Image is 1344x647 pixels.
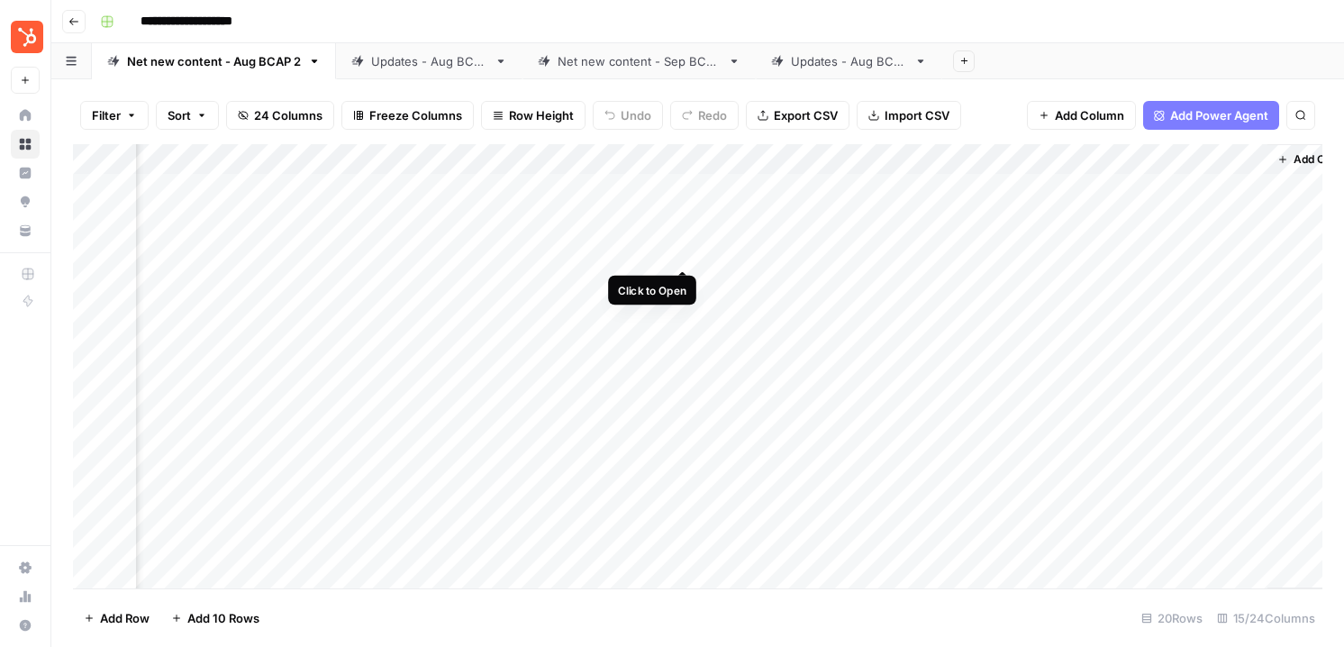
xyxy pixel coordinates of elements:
span: 24 Columns [254,106,322,124]
div: 20 Rows [1134,604,1210,633]
a: Opportunities [11,187,40,216]
button: Add Column [1027,101,1136,130]
a: Settings [11,553,40,582]
button: Export CSV [746,101,849,130]
button: Import CSV [857,101,961,130]
span: Freeze Columns [369,106,462,124]
button: Add Power Agent [1143,101,1279,130]
a: Home [11,101,40,130]
a: Usage [11,582,40,611]
img: Blog Content Action Plan Logo [11,21,43,53]
button: Add 10 Rows [160,604,270,633]
span: Add Power Agent [1170,106,1268,124]
a: Net new content - Aug BCAP 2 [92,43,336,79]
button: Undo [593,101,663,130]
button: Workspace: Blog Content Action Plan [11,14,40,59]
div: 15/24 Columns [1210,604,1322,633]
span: Add 10 Rows [187,609,259,627]
a: Updates - Aug BCAP [756,43,942,79]
span: Add Column [1055,106,1124,124]
div: Click to Open [618,282,686,298]
span: Undo [621,106,651,124]
a: Your Data [11,216,40,245]
button: Freeze Columns [341,101,474,130]
span: Redo [698,106,727,124]
a: Updates - Aug BCAP [336,43,522,79]
button: Redo [670,101,739,130]
span: Import CSV [885,106,949,124]
a: Net new content - Sep BCAP [522,43,756,79]
button: Help + Support [11,611,40,640]
a: Browse [11,130,40,159]
button: Filter [80,101,149,130]
button: Row Height [481,101,586,130]
div: Net new content - Sep BCAP [558,52,721,70]
button: Add Row [73,604,160,633]
span: Filter [92,106,121,124]
span: Row Height [509,106,574,124]
div: Net new content - Aug BCAP 2 [127,52,301,70]
a: Insights [11,159,40,187]
button: Sort [156,101,219,130]
div: Updates - Aug BCAP [371,52,487,70]
button: 24 Columns [226,101,334,130]
span: Sort [168,106,191,124]
span: Export CSV [774,106,838,124]
div: Updates - Aug BCAP [791,52,907,70]
span: Add Row [100,609,150,627]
